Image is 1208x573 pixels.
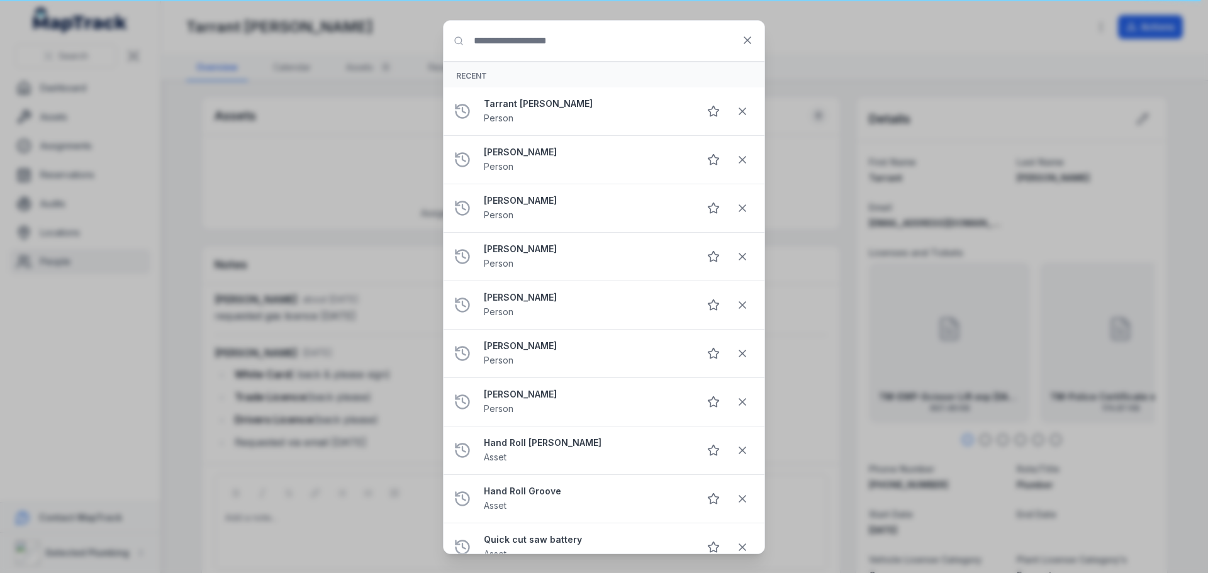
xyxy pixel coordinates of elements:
[484,355,513,365] span: Person
[484,146,689,159] strong: [PERSON_NAME]
[484,146,689,174] a: [PERSON_NAME]Person
[484,388,689,401] strong: [PERSON_NAME]
[484,452,506,462] span: Asset
[484,403,513,414] span: Person
[484,388,689,416] a: [PERSON_NAME]Person
[456,71,487,81] span: Recent
[484,209,513,220] span: Person
[484,291,689,304] strong: [PERSON_NAME]
[484,243,689,270] a: [PERSON_NAME]Person
[484,291,689,319] a: [PERSON_NAME]Person
[484,340,689,367] a: [PERSON_NAME]Person
[484,500,506,511] span: Asset
[484,437,689,464] a: Hand Roll [PERSON_NAME]Asset
[484,533,689,546] strong: Quick cut saw battery
[484,194,689,222] a: [PERSON_NAME]Person
[484,113,513,123] span: Person
[484,340,689,352] strong: [PERSON_NAME]
[484,548,506,559] span: Asset
[484,194,689,207] strong: [PERSON_NAME]
[484,161,513,172] span: Person
[484,437,689,449] strong: Hand Roll [PERSON_NAME]
[484,485,689,498] strong: Hand Roll Groove
[484,533,689,561] a: Quick cut saw batteryAsset
[484,485,689,513] a: Hand Roll GrooveAsset
[484,258,513,269] span: Person
[484,97,689,125] a: Tarrant [PERSON_NAME]Person
[484,243,689,255] strong: [PERSON_NAME]
[484,97,689,110] strong: Tarrant [PERSON_NAME]
[484,306,513,317] span: Person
